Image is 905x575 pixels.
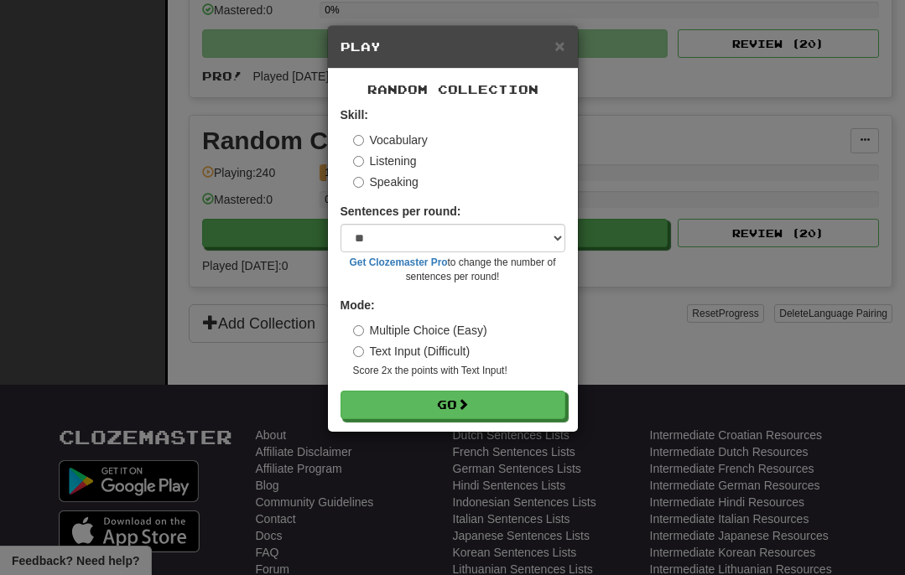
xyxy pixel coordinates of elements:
[341,39,565,55] h5: Play
[554,36,564,55] span: ×
[353,132,428,148] label: Vocabulary
[353,325,364,336] input: Multiple Choice (Easy)
[353,156,364,167] input: Listening
[367,82,538,96] span: Random Collection
[341,203,461,220] label: Sentences per round:
[341,256,565,284] small: to change the number of sentences per round!
[353,364,565,378] small: Score 2x the points with Text Input !
[554,37,564,54] button: Close
[341,108,368,122] strong: Skill:
[353,322,487,339] label: Multiple Choice (Easy)
[350,256,448,268] a: Get Clozemaster Pro
[341,298,375,312] strong: Mode:
[353,177,364,188] input: Speaking
[353,135,364,146] input: Vocabulary
[341,391,565,419] button: Go
[353,343,471,360] label: Text Input (Difficult)
[353,153,417,169] label: Listening
[353,346,364,357] input: Text Input (Difficult)
[353,174,419,190] label: Speaking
